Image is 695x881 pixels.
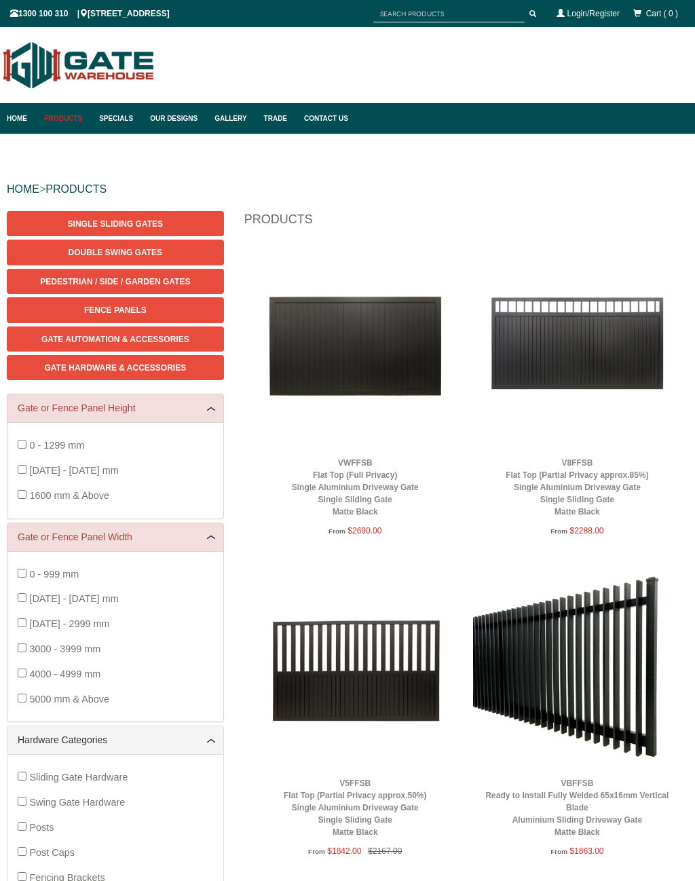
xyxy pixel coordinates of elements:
span: From [550,848,567,855]
a: Contact Us [297,103,348,134]
a: PRODUCTS [45,183,107,195]
a: Products [37,103,92,134]
img: VBFFSB - Ready to Install Fully Welded 65x16mm Vertical Blade - Aluminium Sliding Driveway Gate -... [473,562,681,770]
span: 5000 mm & Above [29,694,109,705]
span: Fence Panels [84,305,147,315]
span: Sliding Gate Hardware [29,772,128,783]
img: V5FFSB - Flat Top (Partial Privacy approx.50%) - Single Aluminium Driveway Gate - Single Sliding ... [251,562,459,770]
a: VBFFSBReady to Install Fully Welded 65x16mm Vertical BladeAluminium Sliding Driveway GateMatte Black [485,779,669,837]
span: Gate Hardware & Accessories [44,363,186,373]
a: Fence Panels [7,297,224,322]
span: Double Swing Gates [69,248,162,257]
span: 1300 100 310 | [STREET_ADDRESS] [10,9,170,18]
a: Gallery [208,103,257,134]
span: $1842.00 [327,846,361,856]
h1: Products [244,211,688,235]
span: [DATE] - 2999 mm [29,618,109,629]
span: From [550,527,567,535]
span: $2690.00 [347,526,381,536]
span: 3000 - 3999 mm [29,643,100,654]
a: Gate or Fence Panel Height [18,401,213,415]
span: Gate Automation & Accessories [41,335,189,344]
a: Single Sliding Gates [7,211,224,236]
a: VWFFSBFlat Top (Full Privacy)Single Aluminium Driveway GateSingle Sliding GateMatte Black [292,458,419,517]
span: $2167.00 [361,846,402,856]
a: Gate Hardware & Accessories [7,355,224,380]
span: 4000 - 4999 mm [29,669,100,679]
a: Hardware Categories [18,733,213,747]
img: VWFFSB - Flat Top (Full Privacy) - Single Aluminium Driveway Gate - Single Sliding Gate - Matte B... [251,242,459,450]
a: Login/Register [567,9,620,18]
span: 1600 mm & Above [29,490,109,501]
a: Our Designs [143,103,208,134]
div: > [7,168,688,211]
span: Cart ( 0 ) [646,9,678,18]
a: Trade [257,103,297,134]
span: Post Caps [29,847,74,858]
a: Pedestrian / Side / Garden Gates [7,269,224,294]
input: SEARCH PRODUCTS [373,5,525,22]
span: 0 - 999 mm [29,569,79,580]
span: Pedestrian / Side / Garden Gates [40,277,190,286]
a: Double Swing Gates [7,240,224,265]
a: V5FFSBFlat Top (Partial Privacy approx.50%)Single Aluminium Driveway GateSingle Sliding GateMatte... [284,779,427,837]
span: $2288.00 [569,526,603,536]
a: Home [7,103,37,134]
a: HOME [7,183,39,195]
a: Gate or Fence Panel Width [18,530,213,544]
span: From [308,848,325,855]
span: $1863.00 [569,846,603,856]
a: V8FFSBFlat Top (Partial Privacy approx.85%)Single Aluminium Driveway GateSingle Sliding GateMatte... [506,458,649,517]
span: From [328,527,345,535]
span: [DATE] - [DATE] mm [29,593,118,604]
span: 0 - 1299 mm [29,440,84,451]
a: Specials [92,103,143,134]
span: Posts [29,822,54,833]
span: [DATE] - [DATE] mm [29,465,118,476]
img: V8FFSB - Flat Top (Partial Privacy approx.85%) - Single Aluminium Driveway Gate - Single Sliding ... [473,242,681,450]
a: Gate Automation & Accessories [7,326,224,352]
span: Swing Gate Hardware [29,797,125,808]
span: Single Sliding Gates [68,219,163,229]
